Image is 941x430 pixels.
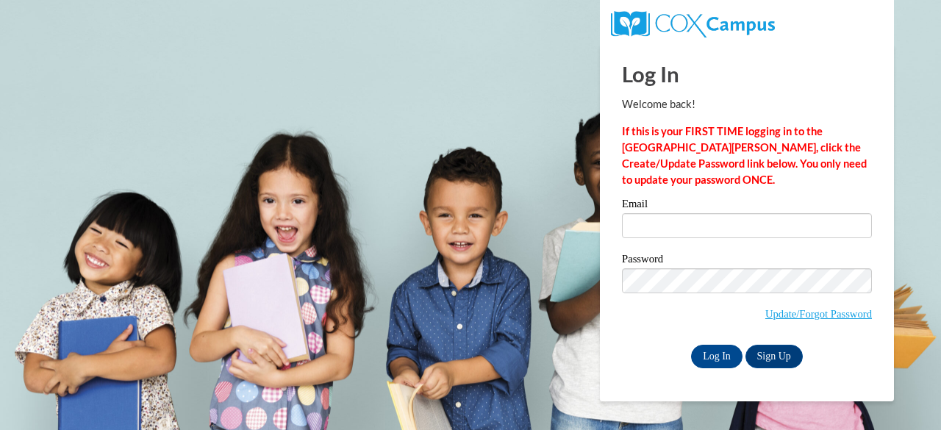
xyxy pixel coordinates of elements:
[622,59,872,89] h1: Log In
[622,125,867,186] strong: If this is your FIRST TIME logging in to the [GEOGRAPHIC_DATA][PERSON_NAME], click the Create/Upd...
[622,198,872,213] label: Email
[691,345,743,368] input: Log In
[765,308,872,320] a: Update/Forgot Password
[622,254,872,268] label: Password
[745,345,803,368] a: Sign Up
[611,11,775,37] img: COX Campus
[611,17,775,29] a: COX Campus
[622,96,872,112] p: Welcome back!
